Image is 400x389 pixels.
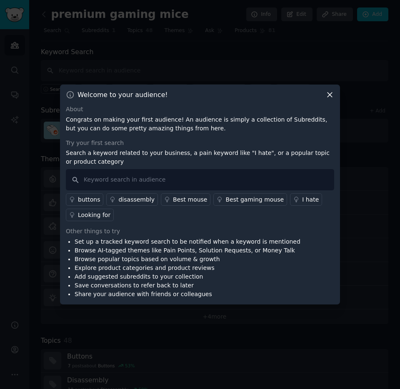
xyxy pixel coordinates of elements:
div: Try your first search [66,139,334,147]
a: I hate [290,193,322,206]
div: Looking for [78,211,110,219]
li: Add suggested subreddits to your collection [75,272,300,281]
a: Best gaming mouse [213,193,287,206]
p: Congrats on making your first audience! An audience is simply a collection of Subreddits, but you... [66,115,334,133]
li: Save conversations to refer back to later [75,281,300,290]
a: Best mouse [161,193,210,206]
div: disassembly [118,195,155,204]
li: Share your audience with friends or colleagues [75,290,300,299]
a: Looking for [66,209,114,221]
li: Browse AI-tagged themes like Pain Points, Solution Requests, or Money Talk [75,246,300,255]
li: Explore product categories and product reviews [75,264,300,272]
div: buttons [78,195,100,204]
input: Keyword search in audience [66,169,334,190]
div: About [66,105,334,114]
h3: Welcome to your audience! [77,90,168,99]
div: I hate [302,195,319,204]
div: Other things to try [66,227,334,236]
li: Set up a tracked keyword search to be notified when a keyword is mentioned [75,237,300,246]
a: buttons [66,193,103,206]
li: Browse popular topics based on volume & growth [75,255,300,264]
div: Best gaming mouse [225,195,284,204]
p: Search a keyword related to your business, a pain keyword like "I hate", or a popular topic or pr... [66,149,334,166]
a: disassembly [106,193,158,206]
div: Best mouse [173,195,207,204]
